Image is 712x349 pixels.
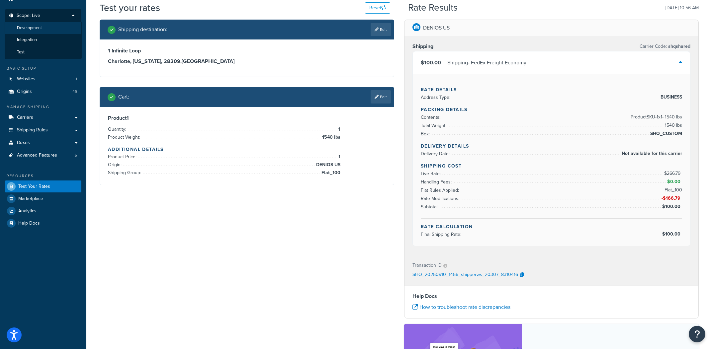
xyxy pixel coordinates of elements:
span: Flat Rules Applied: [421,187,461,194]
span: Marketplace [18,196,43,202]
span: Websites [17,76,36,82]
p: Transaction ID [412,261,442,270]
div: Basic Setup [5,66,81,71]
span: Not available for this carrier [620,150,682,158]
span: Shipping Rules [17,127,48,133]
span: $100.00 [662,231,682,238]
span: Help Docs [18,221,40,226]
li: Integration [5,34,82,46]
button: Reset [365,2,390,14]
span: Flat_100 [320,169,340,177]
a: Origins49 [5,86,81,98]
a: Test Your Rates [5,180,81,192]
span: Flat_100 [663,186,682,194]
h4: Help Docs [412,292,690,300]
p: SHQ_20250910_1456_shipperws_20307_8310416 [412,270,518,280]
span: Final Shipping Rate: [421,231,463,238]
a: Shipping Rules [5,124,81,136]
span: 1 [337,125,340,133]
a: Analytics [5,205,81,217]
a: Boxes [5,137,81,149]
h4: Rate Calculation [421,223,682,230]
span: Live Rate: [421,170,442,177]
div: Resources [5,173,81,179]
span: Delivery Date: [421,150,451,157]
span: BUSINESS [659,93,682,101]
span: shqshared [667,43,690,50]
h3: Shipping [412,43,433,50]
a: Help Docs [5,217,81,229]
span: Advanced Features [17,153,57,158]
h2: Rate Results [408,3,458,13]
a: Advanced Features5 [5,149,81,162]
span: Rate Modifications: [421,195,461,202]
span: Development [17,25,42,31]
p: Carrier Code: [640,42,690,51]
span: Total Weight: [421,122,448,129]
li: Websites [5,73,81,85]
a: How to troubleshoot rate discrepancies [412,303,510,311]
li: Test [5,46,82,58]
span: Product Weight: [108,134,142,141]
span: Quantity: [108,126,128,133]
span: Test Your Rates [18,184,50,189]
li: Origins [5,86,81,98]
div: Manage Shipping [5,104,81,110]
h4: Shipping Cost [421,163,682,170]
a: Edit [371,23,391,36]
span: Box: [421,130,431,137]
span: Contents: [421,114,442,121]
span: Subtotal: [421,203,440,210]
span: 1540 lbs [320,133,340,141]
span: Carriers [17,115,33,120]
div: Shipping - FedEx Freight Economy [447,58,526,67]
span: 1 [337,153,340,161]
span: 5 [75,153,77,158]
span: Test [17,49,25,55]
a: Carriers [5,111,81,124]
p: [DATE] 10:56 AM [666,3,699,13]
a: Marketplace [5,193,81,205]
span: Handling Fees: [421,178,453,185]
span: -$166.79 [662,195,682,202]
li: Development [5,22,82,34]
span: Product Price: [108,153,138,160]
h2: Shipping destination : [118,27,167,33]
h4: Additional Details [108,146,386,153]
h3: Charlotte, [US_STATE], 28209 , [GEOGRAPHIC_DATA] [108,58,386,65]
span: Scope: Live [17,13,40,19]
h2: Cart : [118,94,129,100]
span: $266.79 [664,170,682,177]
span: SHQ_CUSTOM [649,130,682,138]
span: 49 [72,89,77,95]
span: $0.00 [667,178,682,185]
span: Origin: [108,161,123,168]
a: Websites1 [5,73,81,85]
span: DENIOS US [314,161,340,169]
span: Origins [17,89,32,95]
h3: 1 Infinite Loop [108,47,386,54]
h4: Delivery Details [421,143,682,150]
span: Analytics [18,208,37,214]
p: DENIOS US [423,23,450,33]
h4: Packing Details [421,106,682,113]
span: $100.00 [421,59,441,66]
h3: Product 1 [108,115,386,121]
h4: Rate Details [421,86,682,93]
span: $100.00 [662,203,682,210]
span: 1 [76,76,77,82]
span: Integration [17,37,37,43]
li: Advanced Features [5,149,81,162]
span: Boxes [17,140,30,146]
a: Edit [371,90,391,104]
h1: Test your rates [100,1,160,14]
span: Address Type: [421,94,452,101]
button: Open Resource Center [689,326,705,342]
